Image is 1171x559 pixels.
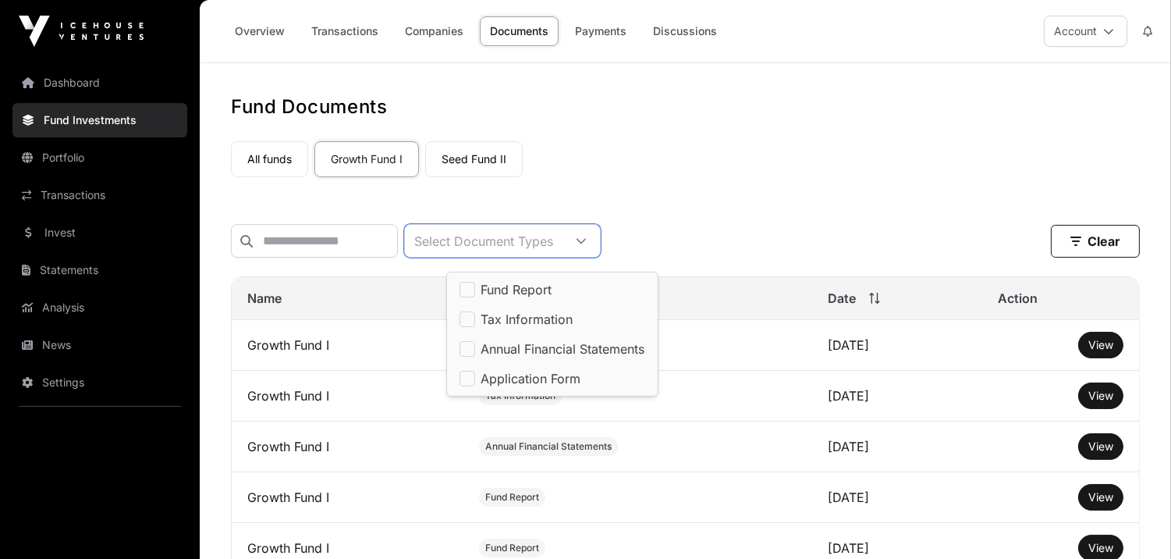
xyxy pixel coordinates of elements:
[19,16,144,47] img: Icehouse Ventures Logo
[813,320,982,371] td: [DATE]
[1088,439,1113,454] a: View
[1078,433,1123,460] button: View
[12,66,187,100] a: Dashboard
[447,272,658,396] ul: Option List
[485,491,539,504] span: Fund Report
[1088,338,1113,351] span: View
[1051,225,1140,258] button: Clear
[12,103,187,137] a: Fund Investments
[12,328,187,362] a: News
[1088,541,1113,554] span: View
[314,141,419,177] a: Growth Fund I
[450,276,655,304] li: Fund Report
[1088,388,1113,404] a: View
[232,320,463,371] td: Growth Fund I
[485,440,612,453] span: Annual Financial Statements
[481,313,573,326] span: Tax Information
[1093,484,1171,559] iframe: Chat Widget
[450,335,655,363] li: Annual Financial Statements
[1088,490,1113,504] span: View
[12,290,187,325] a: Analysis
[450,305,655,333] li: Tax Information
[12,253,187,287] a: Statements
[231,141,308,177] a: All funds
[1078,332,1123,358] button: View
[813,472,982,523] td: [DATE]
[643,16,727,46] a: Discussions
[1088,540,1113,556] a: View
[813,422,982,472] td: [DATE]
[481,343,645,355] span: Annual Financial Statements
[12,215,187,250] a: Invest
[12,141,187,175] a: Portfolio
[1078,484,1123,511] button: View
[1088,440,1113,453] span: View
[12,178,187,212] a: Transactions
[232,422,463,472] td: Growth Fund I
[480,16,559,46] a: Documents
[1088,490,1113,505] a: View
[1088,389,1113,402] span: View
[232,472,463,523] td: Growth Fund I
[425,141,523,177] a: Seed Fund II
[813,371,982,422] td: [DATE]
[301,16,389,46] a: Transactions
[232,371,463,422] td: Growth Fund I
[450,365,655,393] li: Application Form
[998,289,1038,308] span: Action
[829,289,857,308] span: Date
[565,16,637,46] a: Payments
[247,289,282,308] span: Name
[1088,337,1113,353] a: View
[1078,383,1123,409] button: View
[405,225,562,257] div: Select Document Types
[395,16,474,46] a: Companies
[231,94,1140,119] h1: Fund Documents
[12,365,187,400] a: Settings
[481,372,581,385] span: Application Form
[225,16,295,46] a: Overview
[481,283,552,296] span: Fund Report
[1044,16,1127,47] button: Account
[485,542,539,554] span: Fund Report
